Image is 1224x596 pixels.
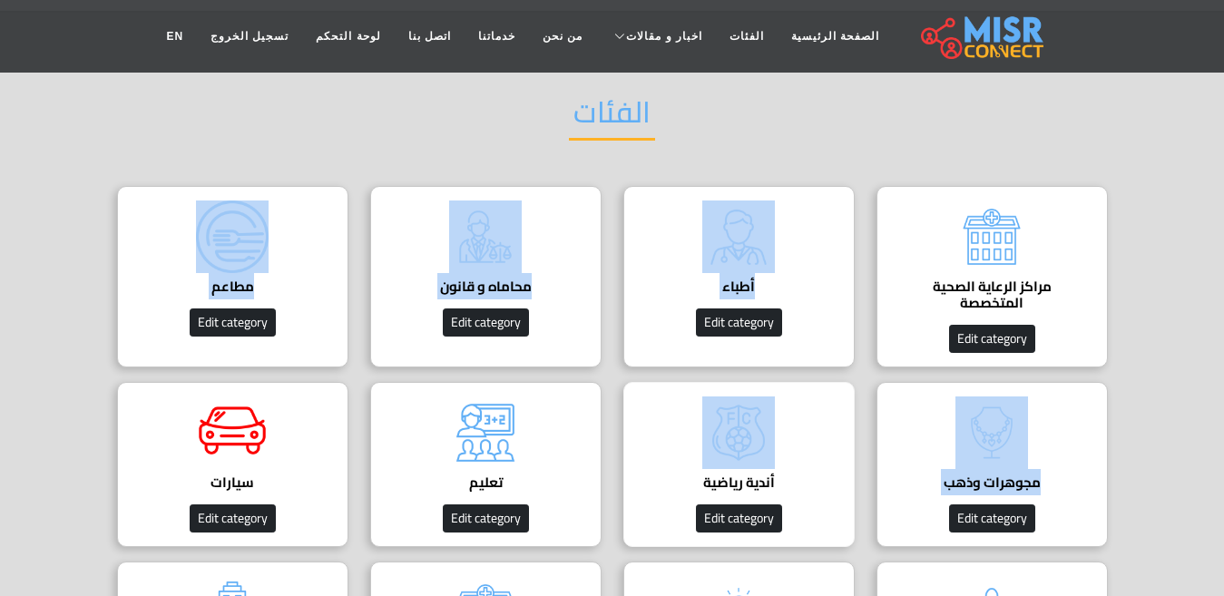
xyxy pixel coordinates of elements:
a: أندية رياضية Edit category [612,382,866,547]
button: Edit category [949,504,1035,532]
h2: الفئات [569,94,655,141]
h4: مراكز الرعاية الصحية المتخصصة [905,278,1080,311]
h4: مطاعم [145,278,320,295]
a: من نحن [529,19,596,54]
button: Edit category [190,504,276,532]
a: EN [152,19,197,54]
a: سيارات Edit category [106,382,359,547]
img: xxDvte2rACURW4jjEBBw.png [702,200,775,273]
a: تسجيل الخروج [197,19,302,54]
a: الفئات [716,19,778,54]
img: ngYy9LS4RTXks1j5a4rs.png [449,396,522,469]
button: Edit category [443,308,529,337]
button: Edit category [443,504,529,532]
h4: أندية رياضية [651,474,827,491]
a: محاماه و قانون Edit category [359,186,612,367]
h4: محاماه و قانون [398,278,573,295]
img: wk90P3a0oSt1z8M0TTcP.gif [196,396,269,469]
button: Edit category [696,308,782,337]
a: مطاعم Edit category [106,186,359,367]
a: تعليم Edit category [359,382,612,547]
button: Edit category [190,308,276,337]
h4: مجوهرات وذهب [905,474,1080,491]
a: أطباء Edit category [612,186,866,367]
button: Edit category [696,504,782,532]
a: اخبار و مقالات [596,19,716,54]
a: الصفحة الرئيسية [778,19,893,54]
a: مراكز الرعاية الصحية المتخصصة Edit category [866,186,1119,367]
img: raD5cjLJU6v6RhuxWSJh.png [449,200,522,273]
a: اتصل بنا [395,19,465,54]
button: Edit category [949,325,1035,353]
h4: تعليم [398,474,573,491]
img: jXxomqflUIMFo32sFYfN.png [702,396,775,469]
a: خدماتنا [465,19,529,54]
img: main.misr_connect [921,14,1043,59]
a: لوحة التحكم [302,19,394,54]
img: Q3ta4DmAU2DzmJH02TCc.png [196,200,269,273]
span: اخبار و مقالات [626,28,702,44]
h4: أطباء [651,278,827,295]
a: مجوهرات وذهب Edit category [866,382,1119,547]
h4: سيارات [145,474,320,491]
img: ocughcmPjrl8PQORMwSi.png [955,200,1028,273]
img: Y7cyTjSJwvbnVhRuEY4s.png [955,396,1028,469]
